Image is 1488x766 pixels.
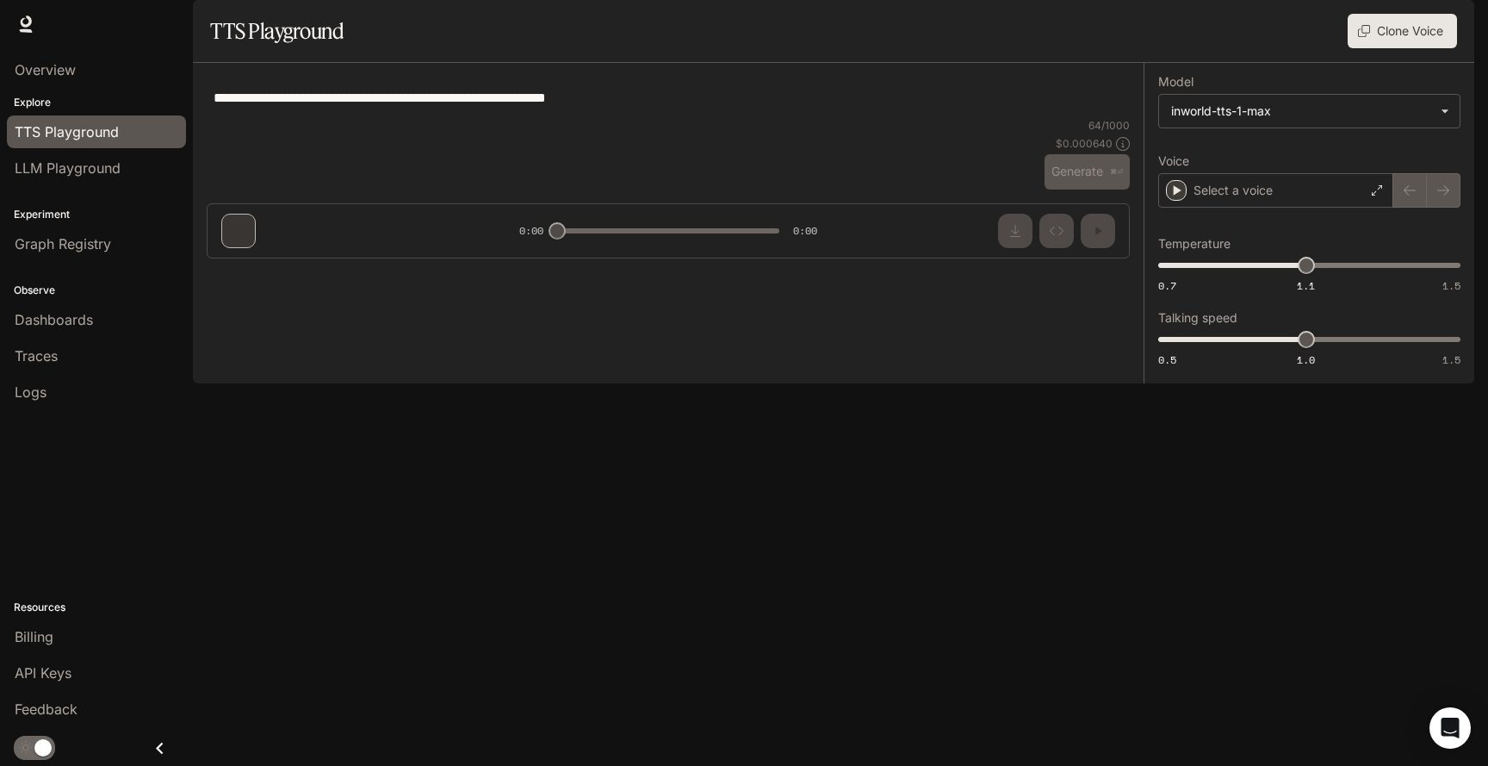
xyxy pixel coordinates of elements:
p: Voice [1158,155,1189,167]
span: 1.1 [1297,278,1315,293]
span: 1.5 [1442,278,1460,293]
p: Select a voice [1193,182,1273,199]
div: inworld-tts-1-max [1159,95,1460,128]
p: Temperature [1158,238,1231,250]
p: Model [1158,76,1193,88]
span: 1.5 [1442,352,1460,367]
h1: TTS Playground [210,14,344,48]
p: Talking speed [1158,312,1237,324]
span: 0.7 [1158,278,1176,293]
p: $ 0.000640 [1056,136,1113,151]
div: inworld-tts-1-max [1171,103,1432,120]
p: 64 / 1000 [1088,118,1130,133]
span: 0.5 [1158,352,1176,367]
button: Clone Voice [1348,14,1457,48]
div: Open Intercom Messenger [1429,707,1471,749]
span: 1.0 [1297,352,1315,367]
